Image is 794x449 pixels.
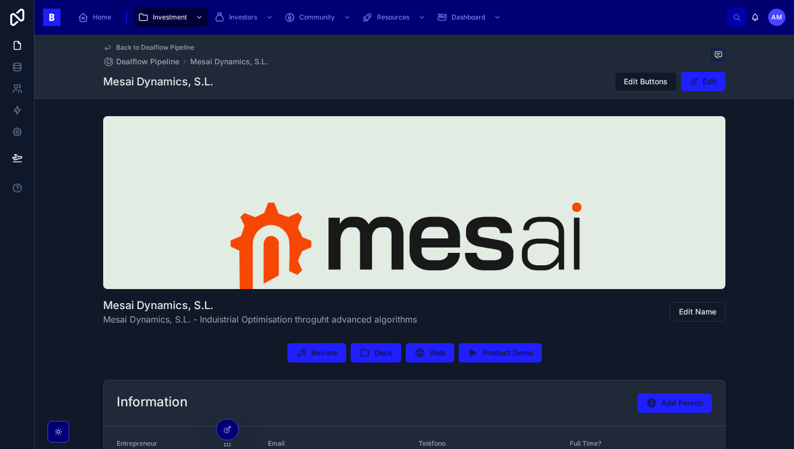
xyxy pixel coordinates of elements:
button: Review [287,343,346,363]
span: Entrepreneur [117,439,157,447]
span: Add Person [661,398,703,408]
span: Dealflow Pipeline [116,56,179,67]
button: Web [406,343,454,363]
button: Edit Buttons [615,72,677,91]
span: Resources [377,13,409,22]
span: Review [311,347,338,358]
button: Product Demo [459,343,542,363]
span: Investment [153,13,187,22]
a: Investors [211,8,279,27]
h1: Mesai Dynamics, S.L. [103,298,417,313]
div: scrollable content [69,5,727,29]
a: Community [281,8,356,27]
span: Edit Buttons [624,76,668,87]
span: Home [93,13,111,22]
span: Edit Name [679,306,716,317]
span: Deck [374,347,393,358]
a: Dashboard [433,8,507,27]
span: Teléfono [419,439,446,447]
span: Dashboard [452,13,485,22]
button: Deck [351,343,401,363]
button: Add Person [637,393,712,413]
button: Edit [681,72,725,91]
h1: Mesai Dynamics, S.L. [103,74,213,89]
a: Home [75,8,119,27]
span: Email [268,439,285,447]
span: Community [299,13,335,22]
a: Resources [359,8,431,27]
span: AM [771,13,782,22]
h2: Information [117,393,187,411]
span: Web [429,347,446,358]
a: Mesai Dynamics, S.L. [190,56,268,67]
img: App logo [43,9,60,26]
span: Full Time? [570,439,601,447]
span: Mesai Dynamics, S.L. - Induistrial Optimisation throguht advanced algorithms [103,313,417,326]
a: Dealflow Pipeline [103,56,179,67]
span: Back to Dealflow Pipeline [116,43,194,52]
a: Back to Dealflow Pipeline [103,43,194,52]
span: Product Demo [482,347,533,358]
span: Investors [229,13,257,22]
button: Edit Name [670,302,725,321]
a: Investment [134,8,208,27]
